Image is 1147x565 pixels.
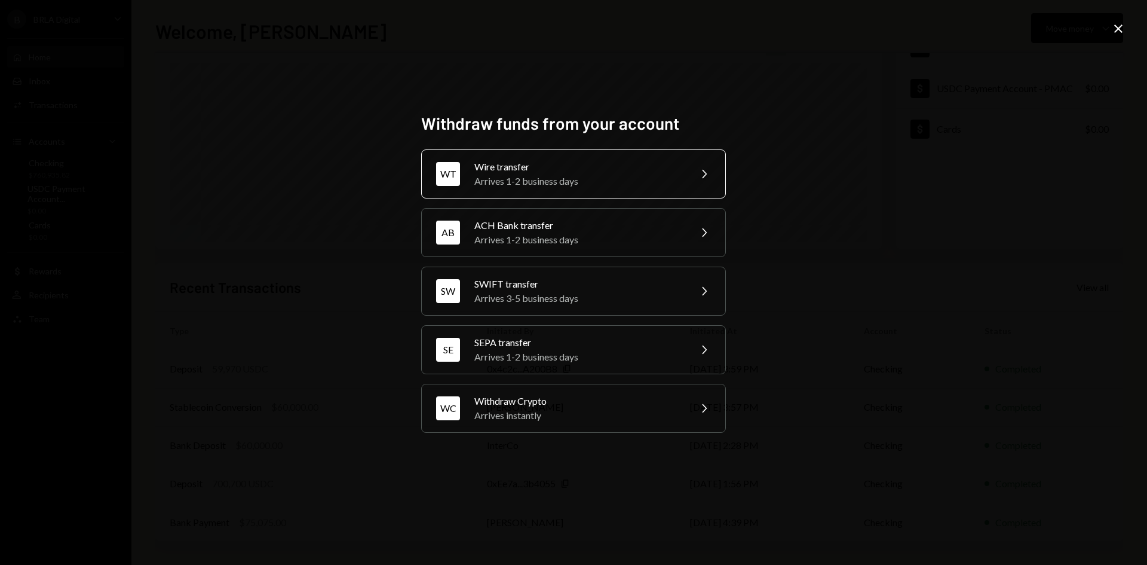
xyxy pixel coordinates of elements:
button: SESEPA transferArrives 1-2 business days [421,325,726,374]
div: Withdraw Crypto [474,394,682,408]
div: Arrives 1-2 business days [474,233,682,247]
div: WC [436,396,460,420]
button: SWSWIFT transferArrives 3-5 business days [421,267,726,316]
div: ACH Bank transfer [474,218,682,233]
div: SE [436,338,460,362]
div: Arrives instantly [474,408,682,423]
div: SEPA transfer [474,335,682,350]
button: WTWire transferArrives 1-2 business days [421,149,726,198]
div: SWIFT transfer [474,277,682,291]
div: Arrives 3-5 business days [474,291,682,306]
button: WCWithdraw CryptoArrives instantly [421,384,726,433]
div: WT [436,162,460,186]
div: Arrives 1-2 business days [474,350,682,364]
div: AB [436,221,460,245]
div: Wire transfer [474,160,682,174]
div: Arrives 1-2 business days [474,174,682,188]
div: SW [436,279,460,303]
h2: Withdraw funds from your account [421,112,726,135]
button: ABACH Bank transferArrives 1-2 business days [421,208,726,257]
